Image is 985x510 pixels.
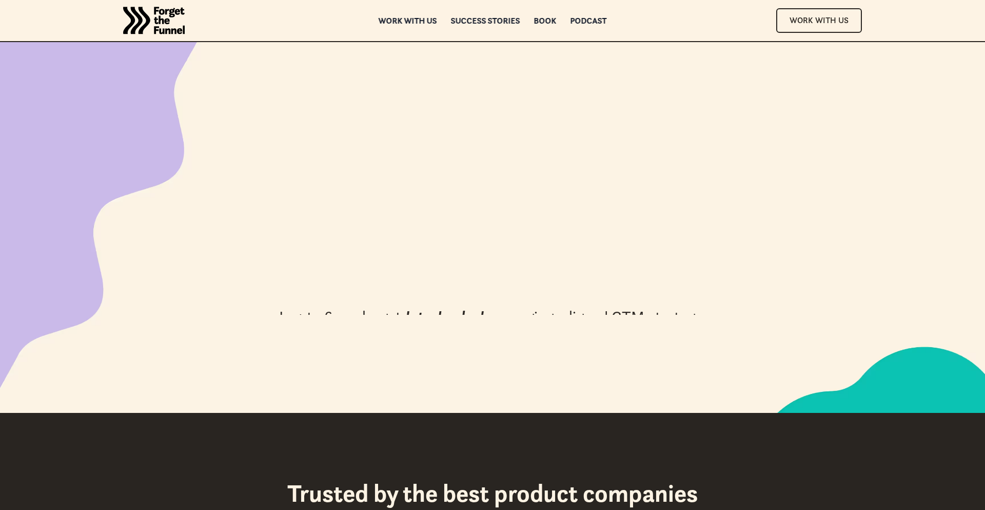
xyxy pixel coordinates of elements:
[287,479,698,508] h2: Trusted by the best product companies
[776,8,862,32] a: Work With Us
[570,17,607,24] a: Podcast
[401,307,484,326] em: data-backed
[451,17,520,24] a: Success Stories
[274,307,711,348] div: In 4 to 6 weeks get messaging, aligned GTM strategy, and a to move forward with confidence.
[534,17,557,24] a: Book
[379,17,437,24] a: Work with us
